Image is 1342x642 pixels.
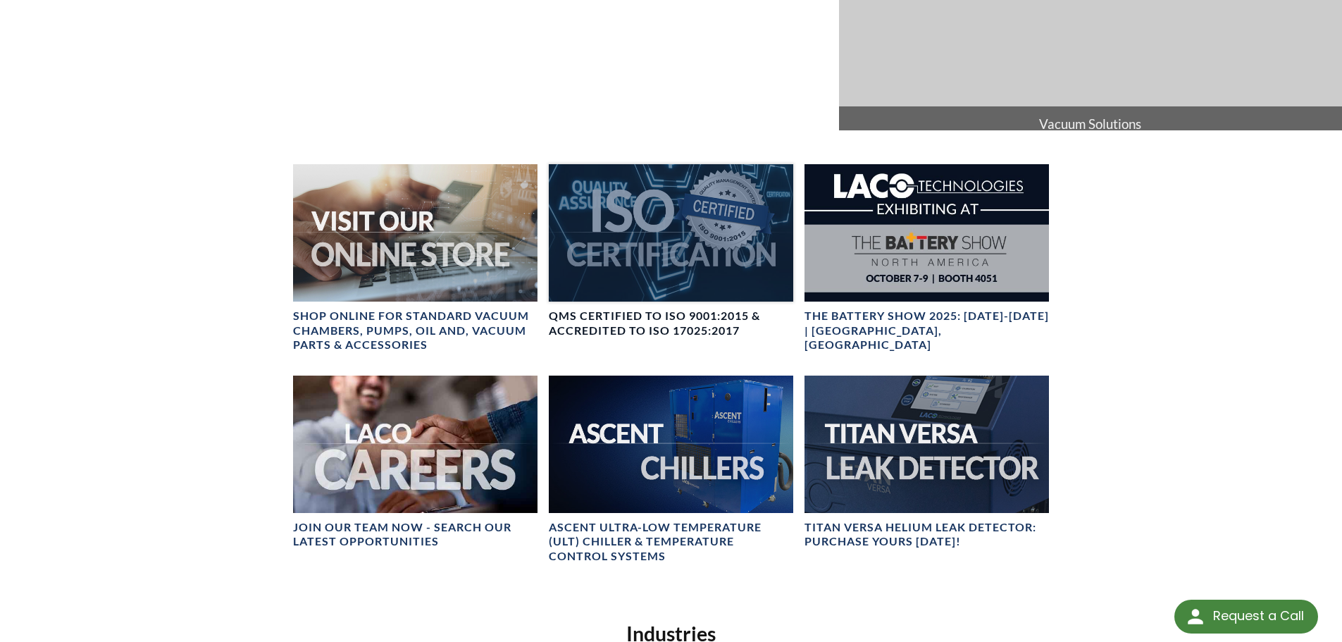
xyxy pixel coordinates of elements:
[804,164,1049,353] a: The Battery Show 2025: Oct 7-9 | Detroit, MIThe Battery Show 2025: [DATE]-[DATE] | [GEOGRAPHIC_DA...
[804,376,1049,550] a: TITAN VERSA bannerTITAN VERSA Helium Leak Detector: Purchase Yours [DATE]!
[1174,600,1318,634] div: Request a Call
[293,164,538,353] a: Visit Our Online Store headerSHOP ONLINE FOR STANDARD VACUUM CHAMBERS, PUMPS, OIL AND, VACUUM PAR...
[549,520,793,564] h4: Ascent Ultra-Low Temperature (ULT) Chiller & Temperature Control Systems
[293,376,538,550] a: Join our team now - SEARCH OUR LATEST OPPORTUNITIES
[549,309,793,338] h4: QMS CERTIFIED to ISO 9001:2015 & Accredited to ISO 17025:2017
[549,376,793,564] a: Ascent Chiller ImageAscent Ultra-Low Temperature (ULT) Chiller & Temperature Control Systems
[1184,605,1207,628] img: round button
[293,309,538,352] h4: SHOP ONLINE FOR STANDARD VACUUM CHAMBERS, PUMPS, OIL AND, VACUUM PARTS & ACCESSORIES
[804,309,1049,352] h4: The Battery Show 2025: [DATE]-[DATE] | [GEOGRAPHIC_DATA], [GEOGRAPHIC_DATA]
[1213,600,1304,632] div: Request a Call
[293,520,538,550] h4: Join our team now - SEARCH OUR LATEST OPPORTUNITIES
[839,106,1342,142] span: Vacuum Solutions
[804,520,1049,550] h4: TITAN VERSA Helium Leak Detector: Purchase Yours [DATE]!
[549,164,793,338] a: ISO Certification headerQMS CERTIFIED to ISO 9001:2015 & Accredited to ISO 17025:2017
